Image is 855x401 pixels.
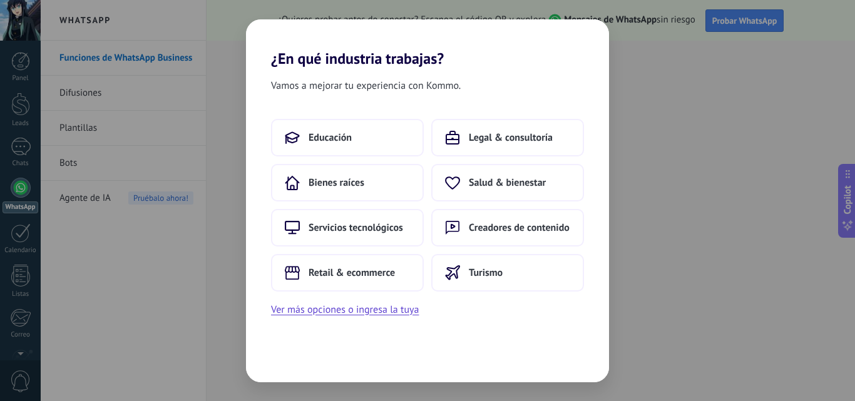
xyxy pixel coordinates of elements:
[309,266,395,279] span: Retail & ecommerce
[309,176,364,189] span: Bienes raíces
[431,164,584,201] button: Salud & bienestar
[271,164,424,201] button: Bienes raíces
[469,266,503,279] span: Turismo
[431,209,584,246] button: Creadores de contenido
[271,78,461,94] span: Vamos a mejorar tu experiencia con Kommo.
[271,209,424,246] button: Servicios tecnológicos
[469,221,570,234] span: Creadores de contenido
[469,176,546,189] span: Salud & bienestar
[431,119,584,156] button: Legal & consultoría
[246,19,609,68] h2: ¿En qué industria trabajas?
[271,119,424,156] button: Educación
[309,131,352,144] span: Educación
[271,254,424,292] button: Retail & ecommerce
[469,131,553,144] span: Legal & consultoría
[431,254,584,292] button: Turismo
[271,302,419,318] button: Ver más opciones o ingresa la tuya
[309,221,403,234] span: Servicios tecnológicos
